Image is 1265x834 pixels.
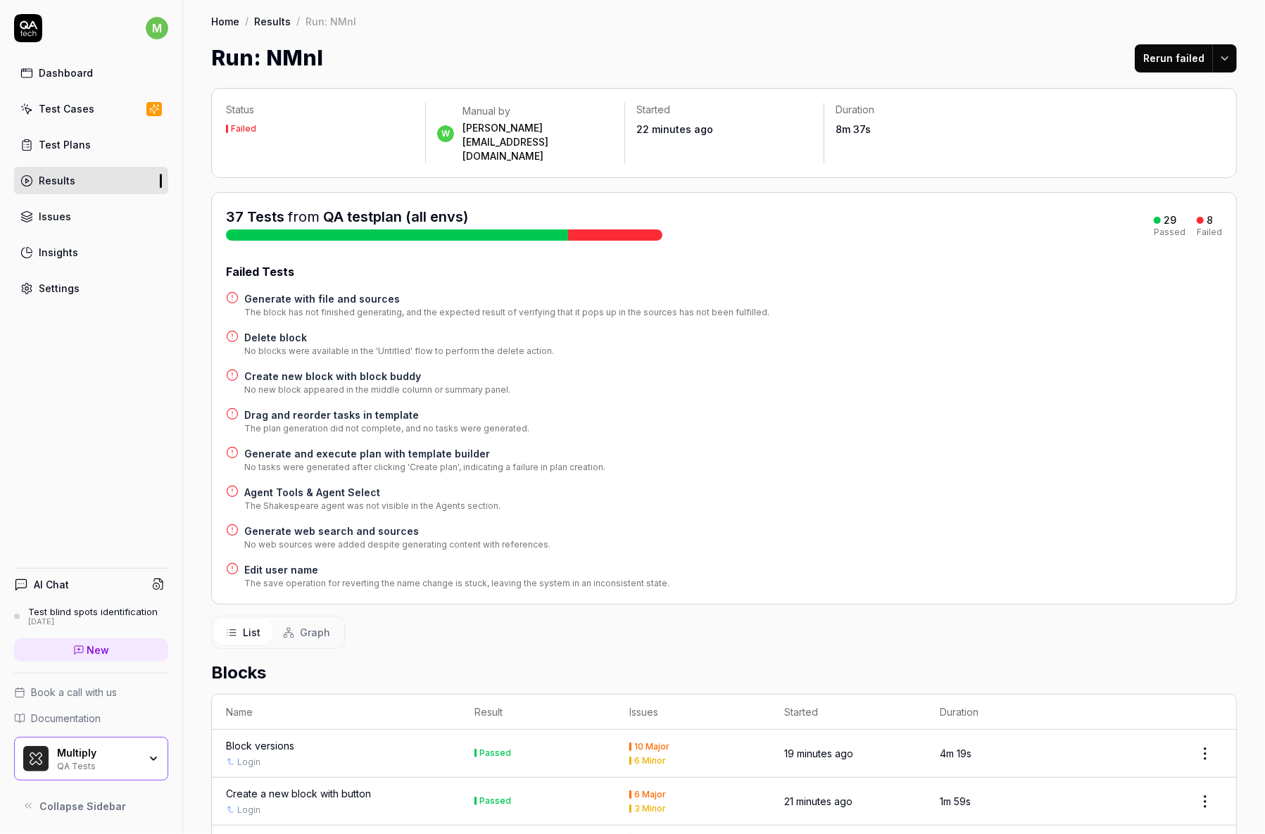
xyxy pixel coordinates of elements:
[296,14,300,28] div: /
[634,790,666,799] div: 6 Major
[226,208,284,225] span: 37 Tests
[1164,214,1176,227] div: 29
[244,369,510,384] a: Create new block with block buddy
[1197,228,1222,236] div: Failed
[244,291,769,306] h4: Generate with file and sources
[14,239,168,266] a: Insights
[244,330,554,345] a: Delete block
[14,711,168,726] a: Documentation
[14,203,168,230] a: Issues
[785,795,853,807] time: 21 minutes ago
[288,208,320,225] span: from
[34,577,69,592] h4: AI Chat
[244,345,554,358] div: No blocks were available in the 'Untitled' flow to perform the delete action.
[462,104,613,118] div: Manual by
[634,757,666,765] div: 6 Minor
[300,625,330,640] span: Graph
[479,797,511,805] div: Passed
[254,14,291,28] a: Results
[226,103,414,117] p: Status
[14,95,168,122] a: Test Cases
[14,167,168,194] a: Results
[836,123,871,135] time: 8m 37s
[211,42,323,74] h1: Run: NMnl
[215,619,272,645] button: List
[211,660,1237,685] h2: Blocks
[14,59,168,87] a: Dashboard
[226,738,294,753] a: Block versions
[244,524,550,538] h4: Generate web search and sources
[1207,214,1213,227] div: 8
[244,577,669,590] div: The save operation for reverting the name change is stuck, leaving the system in an inconsistent ...
[39,101,94,116] div: Test Cases
[14,131,168,158] a: Test Plans
[237,756,260,769] a: Login
[437,125,454,142] span: w
[634,743,669,751] div: 10 Major
[836,103,1012,117] p: Duration
[244,461,605,474] div: No tasks were generated after clicking 'Create plan', indicating a failure in plan creation.
[39,173,75,188] div: Results
[244,422,529,435] div: The plan generation did not complete, and no tasks were generated.
[14,606,168,627] a: Test blind spots identification[DATE]
[31,685,117,700] span: Book a call with us
[226,263,1222,280] div: Failed Tests
[634,804,666,813] div: 3 Minor
[212,695,460,730] th: Name
[636,103,812,117] p: Started
[306,14,356,28] div: Run: NMnl
[226,786,371,801] a: Create a new block with button
[14,638,168,662] a: New
[244,384,510,396] div: No new block appeared in the middle column or summary panel.
[237,804,260,816] a: Login
[57,747,139,759] div: Multiply
[39,65,93,80] div: Dashboard
[14,274,168,302] a: Settings
[1135,44,1213,72] button: Rerun failed
[211,14,239,28] a: Home
[243,625,260,640] span: List
[244,500,501,512] div: The Shakespeare agent was not visible in the Agents section.
[28,606,158,617] div: Test blind spots identification
[23,746,49,771] img: Multiply Logo
[245,14,248,28] div: /
[244,562,669,577] a: Edit user name
[244,446,605,461] a: Generate and execute plan with template builder
[785,747,854,759] time: 19 minutes ago
[323,208,468,225] a: QA testplan (all envs)
[940,795,971,807] time: 1m 59s
[39,245,78,260] div: Insights
[244,407,529,422] a: Drag and reorder tasks in template
[28,617,158,627] div: [DATE]
[940,747,971,759] time: 4m 19s
[479,749,511,757] div: Passed
[1154,228,1185,236] div: Passed
[272,619,341,645] button: Graph
[244,485,501,500] a: Agent Tools & Agent Select
[39,281,80,296] div: Settings
[39,137,91,152] div: Test Plans
[57,759,139,771] div: QA Tests
[244,538,550,551] div: No web sources were added despite generating content with references.
[926,695,1081,730] th: Duration
[39,799,126,814] span: Collapse Sidebar
[14,737,168,781] button: Multiply LogoMultiplyQA Tests
[460,695,615,730] th: Result
[244,306,769,319] div: The block has not finished generating, and the expected result of verifying that it pops up in th...
[14,792,168,820] button: Collapse Sidebar
[231,125,256,133] div: Failed
[146,17,168,39] span: m
[39,209,71,224] div: Issues
[146,14,168,42] button: m
[31,711,101,726] span: Documentation
[14,685,168,700] a: Book a call with us
[87,643,110,657] span: New
[636,123,713,135] time: 22 minutes ago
